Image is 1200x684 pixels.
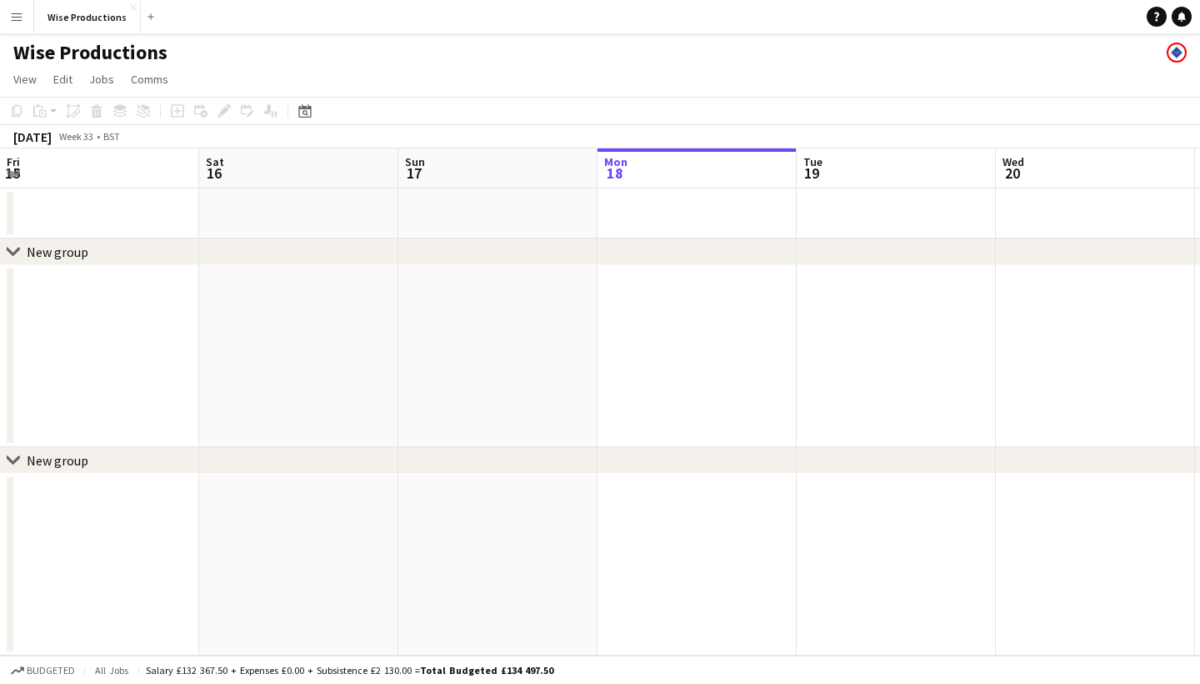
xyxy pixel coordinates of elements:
app-user-avatar: Paul Harris [1167,43,1187,63]
span: Sat [206,154,224,169]
span: Comms [131,72,168,87]
span: Jobs [89,72,114,87]
span: Fri [7,154,20,169]
a: View [7,68,43,90]
span: View [13,72,37,87]
span: 15 [4,163,20,183]
div: New group [27,452,88,469]
span: 20 [1000,163,1024,183]
span: Edit [53,72,72,87]
a: Edit [47,68,79,90]
span: Mon [604,154,627,169]
span: 19 [801,163,822,183]
span: Total Budgeted £134 497.50 [420,664,553,676]
button: Budgeted [8,661,77,680]
div: [DATE] [13,128,52,145]
span: 16 [203,163,224,183]
div: BST [103,130,120,143]
a: Jobs [82,68,121,90]
span: 18 [602,163,627,183]
button: Wise Productions [34,1,141,33]
span: Sun [405,154,425,169]
span: 17 [402,163,425,183]
span: All jobs [92,664,132,676]
span: Tue [803,154,822,169]
div: Salary £132 367.50 + Expenses £0.00 + Subsistence £2 130.00 = [146,664,553,676]
h1: Wise Productions [13,40,167,65]
span: Budgeted [27,665,75,676]
a: Comms [124,68,175,90]
span: Week 33 [55,130,97,143]
span: Wed [1002,154,1024,169]
div: New group [27,244,88,260]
